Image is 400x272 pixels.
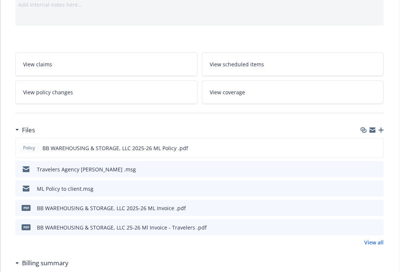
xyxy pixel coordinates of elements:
[22,145,36,151] span: Policy
[362,165,368,173] button: download file
[374,204,381,212] button: preview file
[210,88,245,96] span: View coverage
[362,224,368,231] button: download file
[374,144,380,152] button: preview file
[23,60,52,68] span: View claims
[22,258,69,268] h3: Billing summary
[15,53,197,76] a: View claims
[15,125,35,135] div: Files
[37,185,93,193] div: ML Policy to client.msg
[23,88,73,96] span: View policy changes
[22,205,31,211] span: pdf
[364,238,384,246] a: View all
[15,258,69,268] div: Billing summary
[202,53,384,76] a: View scheduled items
[362,204,368,212] button: download file
[15,80,197,104] a: View policy changes
[37,224,207,231] div: BB WAREHOUSING & STORAGE, LLC 25-26 Ml Invoice - Travelers .pdf
[37,165,136,173] div: Travelers Agency [PERSON_NAME] .msg
[37,204,186,212] div: BB WAREHOUSING & STORAGE, LLC 2025-26 ML Invoice .pdf
[18,1,381,9] div: Add internal notes here...
[374,224,381,231] button: preview file
[210,60,264,68] span: View scheduled items
[362,185,368,193] button: download file
[22,125,35,135] h3: Files
[374,165,381,173] button: preview file
[374,185,381,193] button: preview file
[362,144,368,152] button: download file
[42,144,188,152] span: BB WAREHOUSING & STORAGE, LLC 2025-26 ML Policy .pdf
[202,80,384,104] a: View coverage
[22,224,31,230] span: pdf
